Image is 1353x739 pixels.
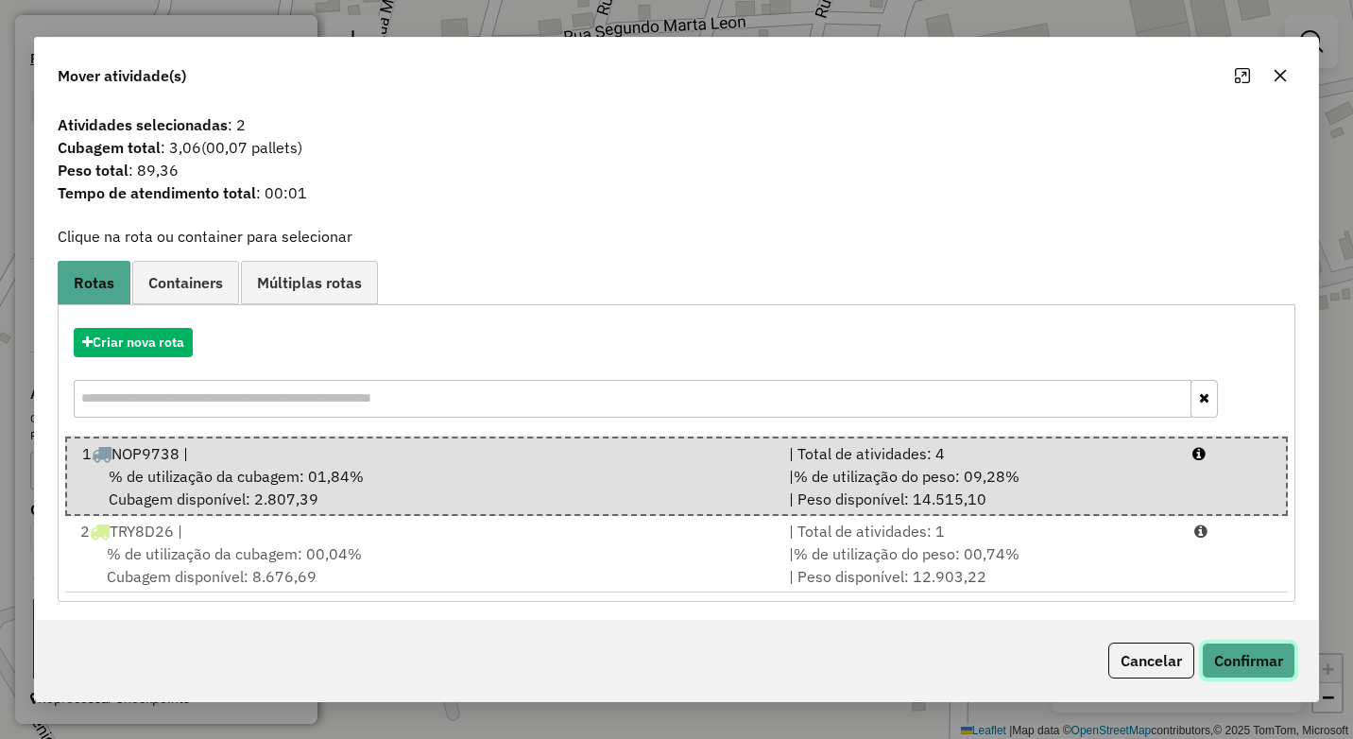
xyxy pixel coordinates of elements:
strong: Cubagem total [58,138,161,157]
span: : 2 [46,113,1307,136]
span: % de utilização do peso: 09,28% [794,467,1019,486]
button: Maximize [1227,60,1258,91]
i: Porcentagens após mover as atividades: Cubagem: 1,95% Peso: 9,84% [1192,446,1206,461]
div: Cubagem disponível: 2.807,39 [71,465,778,510]
div: | Total de atividades: 4 [778,442,1181,465]
span: % de utilização da cubagem: 01,84% [109,467,364,486]
span: (00,07 pallets) [201,138,302,157]
span: : 89,36 [46,159,1307,181]
div: | | Peso disponível: 14.515,10 [778,465,1181,510]
span: Mover atividade(s) [58,64,186,87]
label: Clique na rota ou container para selecionar [58,225,352,248]
strong: Tempo de atendimento total [58,183,256,202]
button: Cancelar [1108,643,1194,679]
span: % de utilização do peso: 00,74% [794,544,1019,563]
div: | | Peso disponível: 12.903,22 [778,542,1183,588]
strong: Peso total [58,161,128,180]
button: Confirmar [1202,643,1295,679]
span: : 00:01 [46,181,1307,204]
span: : 3,06 [46,136,1307,159]
span: % de utilização da cubagem: 00,04% [107,544,362,563]
div: 2 TRY8D26 | [69,520,778,542]
span: Múltiplas rotas [257,275,362,290]
button: Criar nova rota [74,328,193,357]
span: Rotas [74,275,114,290]
div: | Total de atividades: 1 [778,520,1183,542]
div: Cubagem disponível: 8.676,69 [69,542,778,588]
div: 1 NOP9738 | [71,442,778,465]
span: Containers [148,275,223,290]
strong: Atividades selecionadas [58,115,228,134]
i: Porcentagens após mover as atividades: Cubagem: 0,07% Peso: 1,43% [1194,524,1207,539]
